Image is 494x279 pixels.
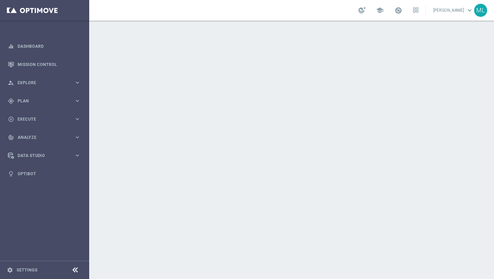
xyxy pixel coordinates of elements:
[17,55,81,74] a: Mission Control
[8,116,14,122] i: play_circle_outline
[466,7,473,14] span: keyboard_arrow_down
[74,152,81,159] i: keyboard_arrow_right
[7,267,13,273] i: settings
[8,80,14,86] i: person_search
[8,135,81,140] button: track_changes Analyze keyboard_arrow_right
[8,116,74,122] div: Execute
[8,98,74,104] div: Plan
[8,98,81,104] button: gps_fixed Plan keyboard_arrow_right
[16,268,37,272] a: Settings
[8,153,81,158] button: Data Studio keyboard_arrow_right
[17,165,81,183] a: Optibot
[8,171,81,177] button: lightbulb Optibot
[17,81,74,85] span: Explore
[8,116,81,122] button: play_circle_outline Execute keyboard_arrow_right
[17,154,74,158] span: Data Studio
[8,55,81,74] div: Mission Control
[8,165,81,183] div: Optibot
[8,153,74,159] div: Data Studio
[74,116,81,122] i: keyboard_arrow_right
[8,44,81,49] button: equalizer Dashboard
[8,37,81,55] div: Dashboard
[17,135,74,139] span: Analyze
[74,98,81,104] i: keyboard_arrow_right
[8,134,14,141] i: track_changes
[74,134,81,141] i: keyboard_arrow_right
[8,98,14,104] i: gps_fixed
[8,80,74,86] div: Explore
[17,37,81,55] a: Dashboard
[8,134,74,141] div: Analyze
[474,4,487,17] div: ML
[433,5,474,15] a: [PERSON_NAME]keyboard_arrow_down
[376,7,384,14] span: school
[8,80,81,86] button: person_search Explore keyboard_arrow_right
[17,99,74,103] span: Plan
[8,43,14,49] i: equalizer
[17,117,74,121] span: Execute
[8,62,81,67] button: Mission Control
[8,171,14,177] i: lightbulb
[74,79,81,86] i: keyboard_arrow_right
